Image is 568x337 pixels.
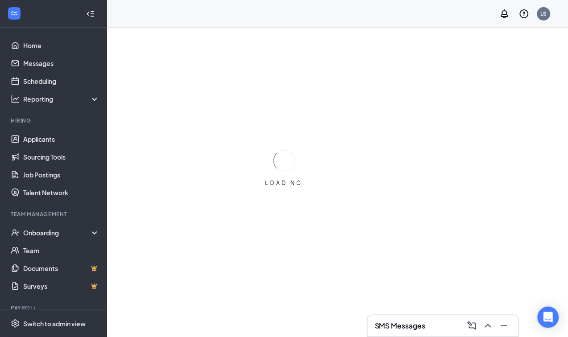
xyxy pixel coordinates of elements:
a: Team [23,242,100,259]
button: ComposeMessage [465,319,479,333]
svg: Notifications [499,8,510,19]
svg: ChevronUp [483,321,493,331]
svg: WorkstreamLogo [10,9,19,18]
div: LS [541,10,547,17]
div: LOADING [262,179,307,187]
button: ChevronUp [481,319,495,333]
div: Open Intercom Messenger [538,307,559,328]
a: Sourcing Tools [23,148,100,166]
div: Payroll [11,304,98,312]
a: Job Postings [23,166,100,184]
div: Hiring [11,117,98,124]
svg: Minimize [499,321,510,331]
svg: Analysis [11,95,20,103]
button: Minimize [497,319,511,333]
a: Talent Network [23,184,100,201]
div: Switch to admin view [23,319,86,328]
a: DocumentsCrown [23,259,100,277]
a: Applicants [23,130,100,148]
a: Scheduling [23,72,100,90]
svg: Collapse [86,9,95,18]
svg: ComposeMessage [467,321,477,331]
svg: Settings [11,319,20,328]
div: Reporting [23,95,100,103]
svg: QuestionInfo [519,8,530,19]
svg: UserCheck [11,228,20,237]
a: Home [23,37,100,54]
a: Messages [23,54,100,72]
h3: SMS Messages [375,321,426,331]
a: SurveysCrown [23,277,100,295]
div: Team Management [11,210,98,218]
div: Onboarding [23,228,92,237]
